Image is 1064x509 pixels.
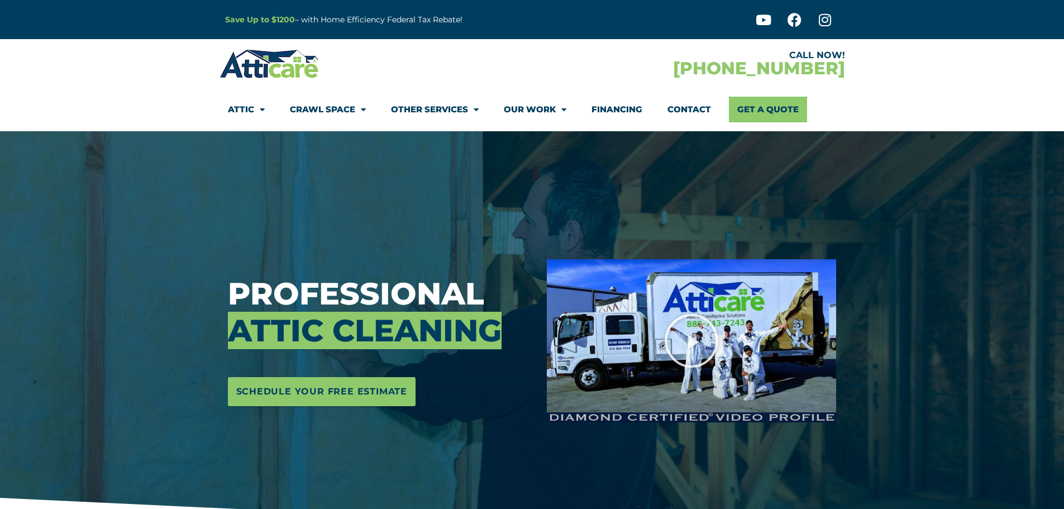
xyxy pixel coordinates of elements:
[225,15,295,25] a: Save Up to $1200
[391,97,479,122] a: Other Services
[532,51,845,60] div: CALL NOW!
[225,13,587,26] p: – with Home Efficiency Federal Tax Rebate!
[664,313,719,369] div: Play Video
[228,97,837,122] nav: Menu
[228,312,502,349] span: Attic Cleaning
[228,275,531,349] h3: Professional
[236,383,408,401] span: Schedule Your Free Estimate
[667,97,711,122] a: Contact
[290,97,366,122] a: Crawl Space
[504,97,566,122] a: Our Work
[228,377,416,406] a: Schedule Your Free Estimate
[228,97,265,122] a: Attic
[729,97,807,122] a: Get A Quote
[591,97,642,122] a: Financing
